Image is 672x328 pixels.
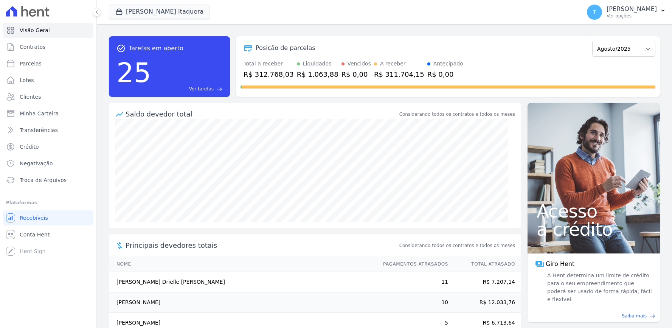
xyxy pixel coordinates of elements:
[607,13,657,19] p: Ver opções
[20,231,50,238] span: Conta Hent
[244,60,294,68] div: Total a receber
[449,256,521,272] th: Total Atrasado
[20,126,58,134] span: Transferências
[116,53,151,92] div: 25
[537,202,651,220] span: Acesso
[20,176,67,184] span: Troca de Arquivos
[3,173,93,188] a: Troca de Arquivos
[303,60,332,68] div: Liquidados
[116,44,126,53] span: task_alt
[650,313,655,319] span: east
[449,272,521,292] td: R$ 7.207,14
[546,260,574,269] span: Giro Hent
[348,60,371,68] div: Vencidos
[297,69,338,79] div: R$ 1.063,88
[109,272,376,292] td: [PERSON_NAME] Drielle [PERSON_NAME]
[126,240,398,250] span: Principais devedores totais
[581,2,672,23] button: T [PERSON_NAME] Ver opções
[3,106,93,121] a: Minha Carteira
[20,43,45,51] span: Contratos
[3,210,93,225] a: Recebíveis
[20,60,42,67] span: Parcelas
[109,256,376,272] th: Nome
[433,60,463,68] div: Antecipado
[217,86,222,92] span: east
[532,312,655,319] a: Saiba mais east
[154,85,222,92] a: Ver tarefas east
[3,139,93,154] a: Crédito
[6,198,90,207] div: Plataformas
[20,110,59,117] span: Minha Carteira
[3,23,93,38] a: Visão Geral
[3,123,93,138] a: Transferências
[3,73,93,88] a: Lotes
[244,69,294,79] div: R$ 312.768,03
[380,60,406,68] div: A receber
[20,160,53,167] span: Negativação
[376,292,449,313] td: 10
[3,156,93,171] a: Negativação
[622,312,647,319] span: Saiba mais
[109,292,376,313] td: [PERSON_NAME]
[20,93,41,101] span: Clientes
[399,111,515,118] div: Considerando todos os contratos e todos os meses
[256,44,315,53] div: Posição de parcelas
[593,9,596,15] span: T
[449,292,521,313] td: R$ 12.033,76
[374,69,424,79] div: R$ 311.704,15
[376,272,449,292] td: 11
[20,26,50,34] span: Visão Geral
[20,214,48,222] span: Recebíveis
[189,85,214,92] span: Ver tarefas
[126,109,398,119] div: Saldo devedor total
[537,220,651,238] span: a crédito
[3,39,93,54] a: Contratos
[427,69,463,79] div: R$ 0,00
[109,5,210,19] button: [PERSON_NAME] Itaquera
[20,76,34,84] span: Lotes
[3,89,93,104] a: Clientes
[20,143,39,151] span: Crédito
[341,69,371,79] div: R$ 0,00
[546,272,652,303] span: A Hent determina um limite de crédito para o seu empreendimento que poderá ser usado de forma ráp...
[376,256,449,272] th: Pagamentos Atrasados
[3,56,93,71] a: Parcelas
[3,227,93,242] a: Conta Hent
[399,242,515,249] span: Considerando todos os contratos e todos os meses
[607,5,657,13] p: [PERSON_NAME]
[129,44,183,53] span: Tarefas em aberto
